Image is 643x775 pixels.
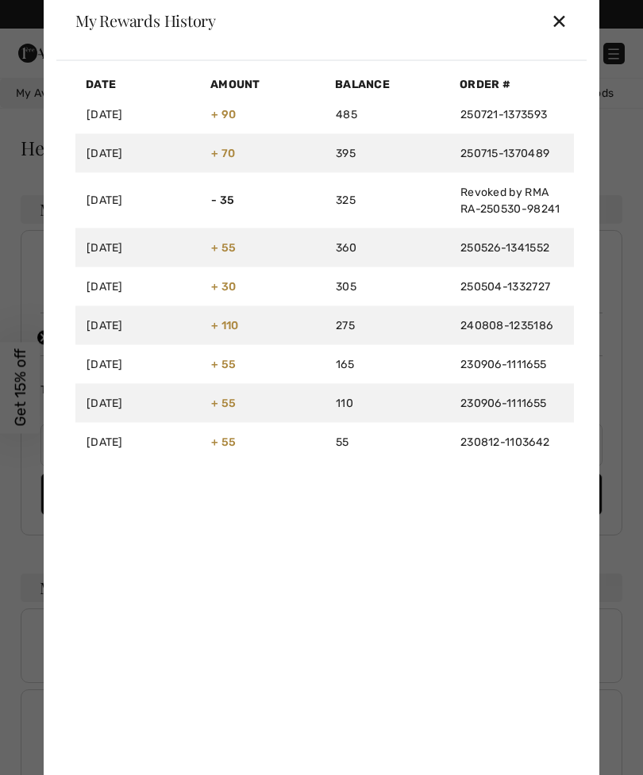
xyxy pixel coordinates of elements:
td: [DATE] [75,133,200,172]
span: + 70 [211,146,235,159]
td: [DATE] [75,94,200,133]
td: [DATE] [75,344,200,383]
a: 250721-1373593 [460,107,547,121]
span: + 55 [211,396,236,409]
a: 230906-1111655 [460,357,546,370]
a: 230812-1103642 [460,435,549,448]
th: Balance [325,73,449,94]
td: 165 [325,344,449,383]
span: + 55 [211,240,236,254]
td: [DATE] [75,305,200,344]
div: ✕ [551,4,568,37]
div: My Rewards History [75,13,216,29]
a: 250526-1341552 [460,240,549,254]
td: 275 [325,305,449,344]
td: 325 [325,172,449,228]
th: Date [75,73,200,94]
span: + 30 [211,279,236,293]
a: 230906-1111655 [460,396,546,409]
td: 110 [325,383,449,422]
span: + 110 [211,318,239,332]
th: Amount [200,73,325,94]
th: Order # [449,73,574,94]
td: Revoked by RMA RA-250530-98241 [449,172,574,228]
td: 360 [325,228,449,267]
td: [DATE] [75,172,200,228]
span: + 55 [211,357,236,370]
span: + 55 [211,435,236,448]
a: 250504-1332727 [460,279,550,293]
span: + 90 [211,107,236,121]
td: [DATE] [75,228,200,267]
a: 250715-1370489 [460,146,549,159]
td: 485 [325,94,449,133]
td: [DATE] [75,267,200,305]
td: [DATE] [75,422,200,461]
td: 395 [325,133,449,172]
td: [DATE] [75,383,200,422]
td: 305 [325,267,449,305]
a: 240808-1235186 [460,318,553,332]
span: - 35 [211,194,234,207]
td: 55 [325,422,449,461]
